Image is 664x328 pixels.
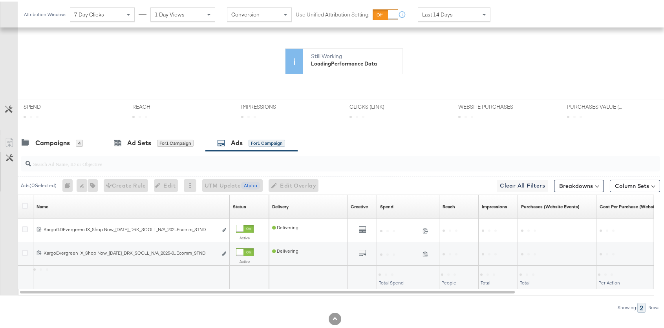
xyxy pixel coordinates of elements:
[521,202,580,208] a: The number of times a purchase was made tracked by your Custom Audience pixel on your website aft...
[422,9,453,16] span: Last 14 Days
[37,202,48,208] a: Ad Name.
[231,137,243,146] div: Ads
[233,202,246,208] a: Shows the current state of your Ad.
[236,257,254,262] label: Active
[554,178,604,191] button: Breakdowns
[272,246,298,252] span: Delivering
[231,9,260,16] span: Conversion
[520,278,530,284] span: Total
[272,223,298,229] span: Delivering
[62,178,77,190] div: 0
[380,202,393,208] div: Spend
[637,301,646,311] div: 2
[249,138,285,145] div: for 1 Campaign
[76,138,83,145] div: 4
[500,179,545,189] span: Clear All Filters
[37,202,48,208] div: Name
[351,202,368,208] div: Creative
[648,303,660,309] div: Rows
[441,278,456,284] span: People
[21,180,57,188] div: Ads ( 0 Selected)
[598,278,620,284] span: Per Action
[24,10,66,16] div: Attribution Window:
[482,202,507,208] a: The number of times your ad was served. On mobile apps an ad is counted as served the first time ...
[35,137,70,146] div: Campaigns
[272,202,289,208] a: Reflects the ability of your Ad to achieve delivery.
[74,9,104,16] span: 7 Day Clicks
[155,9,185,16] span: 1 Day Views
[617,303,637,309] div: Showing:
[521,202,580,208] div: Purchases (Website Events)
[481,278,490,284] span: Total
[296,9,369,17] label: Use Unified Attribution Setting:
[44,225,218,231] div: KargoGDEvergreen IX_Shop Now_[DATE]_DRK_SCOLL_N/A_202...Ecomm_STND
[482,202,507,208] div: Impressions
[351,202,368,208] a: Shows the creative associated with your ad.
[380,202,393,208] a: The total amount spent to date.
[31,151,602,167] input: Search Ad Name, ID or Objective
[497,178,548,191] button: Clear All Filters
[233,202,246,208] div: Status
[272,202,289,208] div: Delivery
[44,248,218,255] div: KargoEvergreen IX_Shop Now_[DATE]_DRK_SCOLL_N/A_2025-0...Ecomm_STND
[610,178,660,191] button: Column Sets
[236,234,254,239] label: Active
[443,202,455,208] a: The number of people your ad was served to.
[157,138,194,145] div: for 1 Campaign
[443,202,455,208] div: Reach
[127,137,151,146] div: Ad Sets
[379,278,404,284] span: Total Spend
